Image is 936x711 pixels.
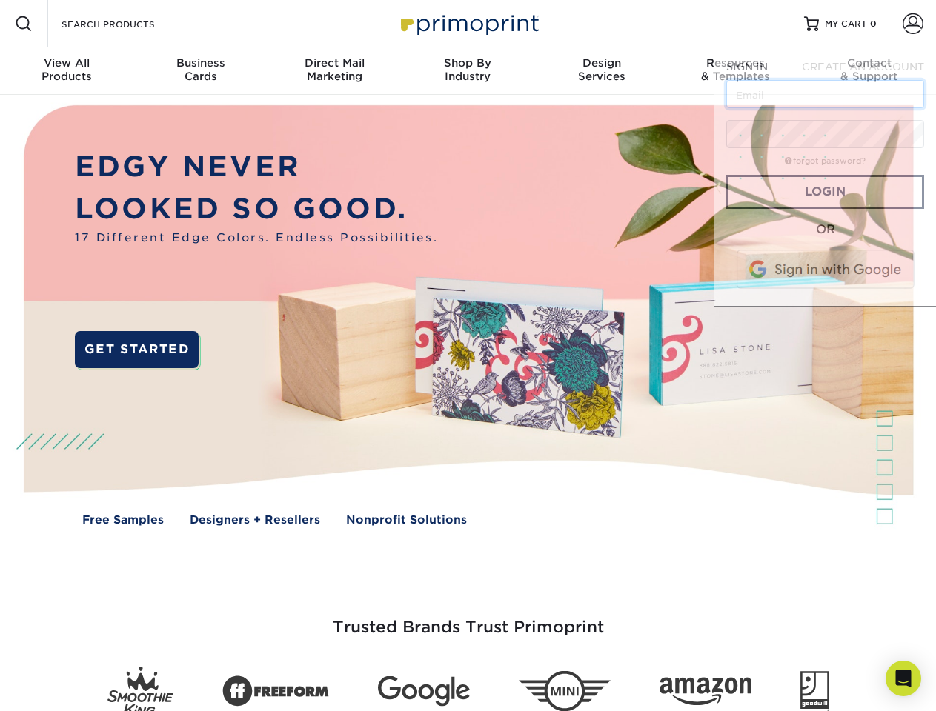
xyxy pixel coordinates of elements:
[870,19,877,29] span: 0
[133,56,267,70] span: Business
[802,61,924,73] span: CREATE AN ACCOUNT
[535,56,668,83] div: Services
[535,47,668,95] a: DesignServices
[75,188,438,230] p: LOOKED SO GOOD.
[668,47,802,95] a: Resources& Templates
[75,230,438,247] span: 17 Different Edge Colors. Endless Possibilities.
[825,18,867,30] span: MY CART
[401,56,534,70] span: Shop By
[268,56,401,70] span: Direct Mail
[401,47,534,95] a: Shop ByIndustry
[800,671,829,711] img: Goodwill
[82,512,164,529] a: Free Samples
[133,56,267,83] div: Cards
[668,56,802,83] div: & Templates
[60,15,205,33] input: SEARCH PRODUCTS.....
[35,582,902,655] h3: Trusted Brands Trust Primoprint
[535,56,668,70] span: Design
[378,676,470,707] img: Google
[726,80,924,108] input: Email
[726,175,924,209] a: Login
[75,331,199,368] a: GET STARTED
[726,221,924,238] div: OR
[75,146,438,188] p: EDGY NEVER
[726,61,768,73] span: SIGN IN
[190,512,320,529] a: Designers + Resellers
[785,156,866,166] a: forgot password?
[346,512,467,529] a: Nonprofit Solutions
[394,7,542,39] img: Primoprint
[268,47,401,95] a: Direct MailMarketing
[268,56,401,83] div: Marketing
[660,678,751,706] img: Amazon
[668,56,802,70] span: Resources
[886,661,921,696] div: Open Intercom Messenger
[401,56,534,83] div: Industry
[133,47,267,95] a: BusinessCards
